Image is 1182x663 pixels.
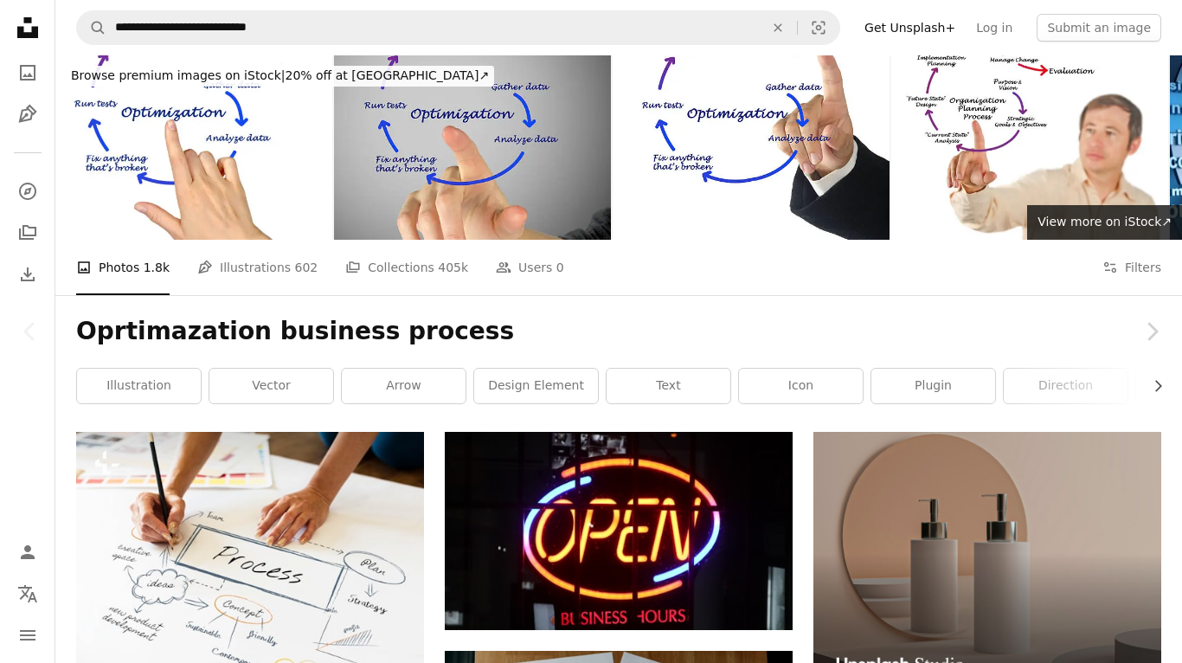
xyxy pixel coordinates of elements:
[739,369,863,403] a: icon
[55,55,332,240] img: Optimization
[55,55,504,97] a: Browse premium images on iStock|20% off at [GEOGRAPHIC_DATA]↗
[445,432,793,629] img: a lighted sign with a word on it
[613,55,890,240] img: Optimization
[891,55,1168,240] img: Organization Planning Process
[607,369,730,403] a: text
[71,68,489,82] span: 20% off at [GEOGRAPHIC_DATA] ↗
[209,369,333,403] a: vector
[197,240,318,295] a: Illustrations 602
[556,258,564,277] span: 0
[10,576,45,611] button: Language
[71,68,285,82] span: Browse premium images on iStock |
[871,369,995,403] a: plugin
[10,535,45,570] a: Log in / Sign up
[1004,369,1127,403] a: direction
[342,369,466,403] a: arrow
[1037,215,1172,229] span: View more on iStock ↗
[76,316,1161,347] h1: Oprtimazation business process
[76,540,424,556] a: Marketing process sketch on a paper
[474,369,598,403] a: design element
[10,97,45,132] a: Illustrations
[10,55,45,90] a: Photos
[1027,205,1182,240] a: View more on iStock↗
[759,11,797,44] button: Clear
[345,240,468,295] a: Collections 405k
[1037,14,1161,42] button: Submit an image
[77,369,201,403] a: illustration
[77,11,106,44] button: Search Unsplash
[798,11,839,44] button: Visual search
[10,216,45,250] a: Collections
[445,523,793,538] a: a lighted sign with a word on it
[496,240,564,295] a: Users 0
[295,258,318,277] span: 602
[76,10,840,45] form: Find visuals sitewide
[334,55,611,240] img: Optimization
[1121,248,1182,415] a: Next
[438,258,468,277] span: 405k
[966,14,1023,42] a: Log in
[10,618,45,653] button: Menu
[1102,240,1161,295] button: Filters
[854,14,966,42] a: Get Unsplash+
[10,174,45,209] a: Explore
